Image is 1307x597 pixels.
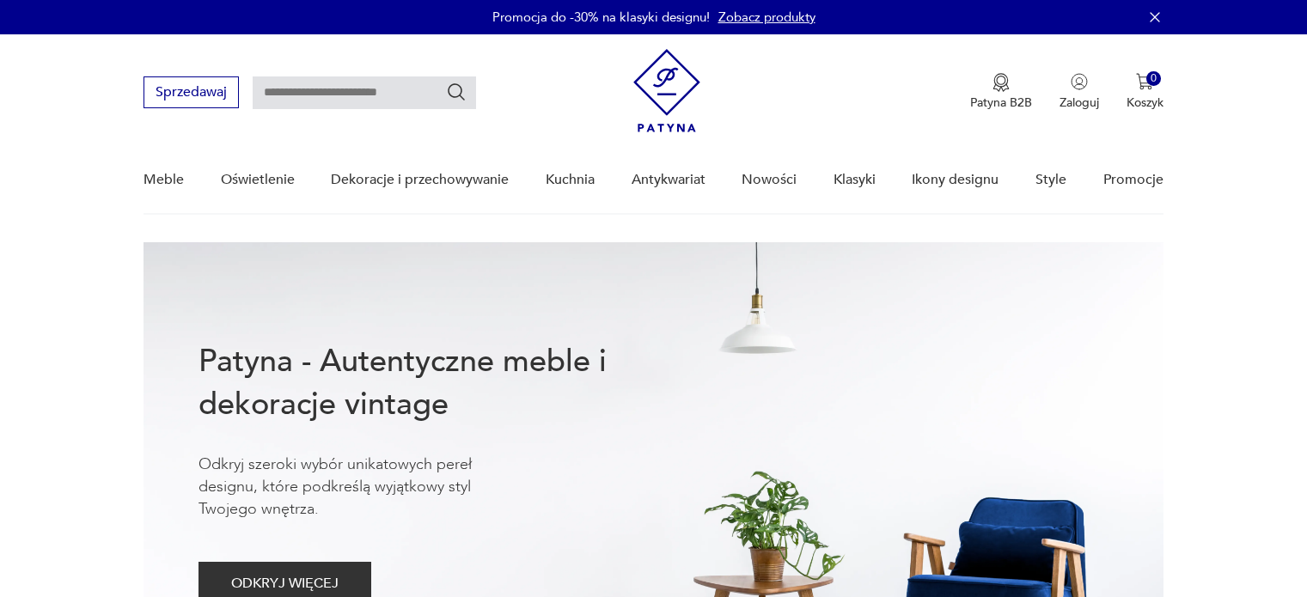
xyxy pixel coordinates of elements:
button: Patyna B2B [970,73,1032,111]
a: Ikony designu [912,147,999,213]
p: Odkryj szeroki wybór unikatowych pereł designu, które podkreślą wyjątkowy styl Twojego wnętrza. [198,454,525,521]
a: Dekoracje i przechowywanie [331,147,509,213]
a: Ikona medaluPatyna B2B [970,73,1032,111]
button: Zaloguj [1060,73,1099,111]
p: Koszyk [1127,94,1163,111]
a: Zobacz produkty [718,9,815,26]
p: Promocja do -30% na klasyki designu! [492,9,710,26]
img: Ikonka użytkownika [1071,73,1088,90]
img: Ikona koszyka [1136,73,1153,90]
button: 0Koszyk [1127,73,1163,111]
a: Antykwariat [632,147,705,213]
a: Sprzedawaj [144,88,239,100]
h1: Patyna - Autentyczne meble i dekoracje vintage [198,340,663,426]
a: Nowości [742,147,797,213]
a: Oświetlenie [221,147,295,213]
a: Style [1035,147,1066,213]
p: Patyna B2B [970,94,1032,111]
a: Meble [144,147,184,213]
p: Zaloguj [1060,94,1099,111]
div: 0 [1146,71,1161,86]
a: Klasyki [834,147,876,213]
img: Patyna - sklep z meblami i dekoracjami vintage [633,49,700,132]
a: ODKRYJ WIĘCEJ [198,579,371,591]
a: Promocje [1103,147,1163,213]
button: Sprzedawaj [144,76,239,108]
img: Ikona medalu [992,73,1010,92]
a: Kuchnia [546,147,595,213]
button: Szukaj [446,82,467,102]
